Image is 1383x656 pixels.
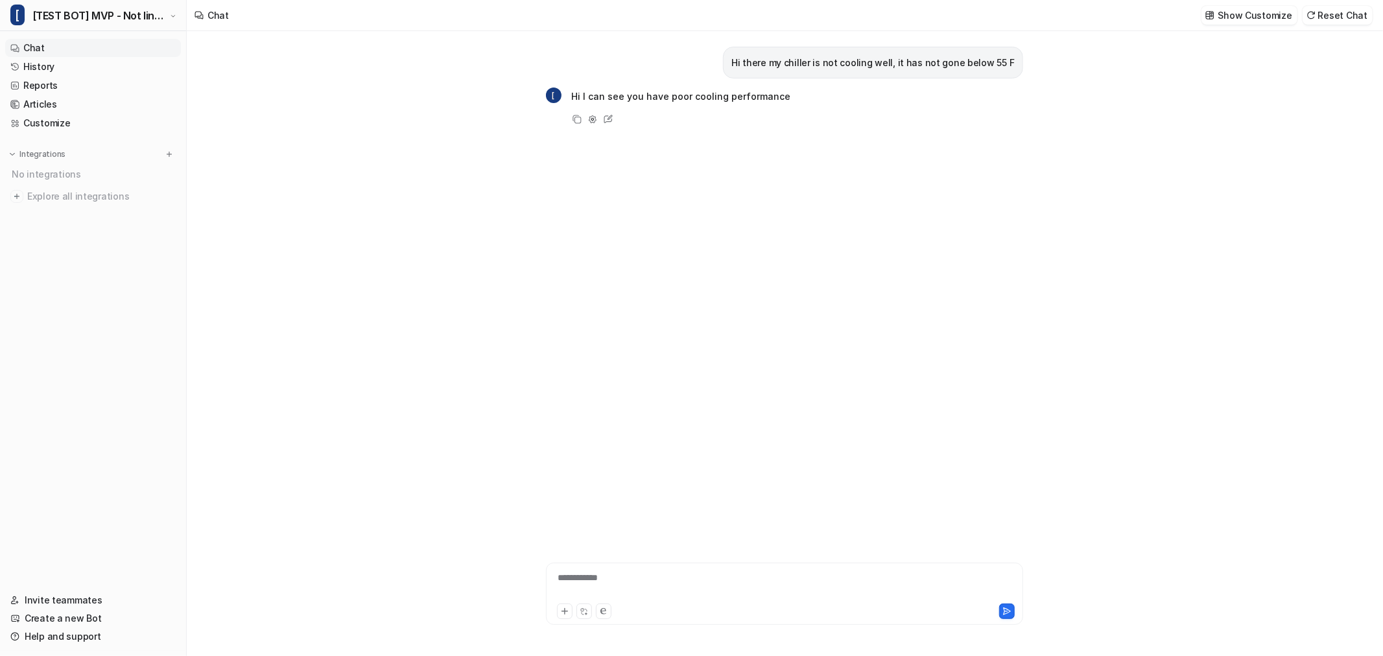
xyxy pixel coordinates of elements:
[1218,8,1292,22] p: Show Customize
[165,150,174,159] img: menu_add.svg
[731,55,1014,71] p: Hi there my chiller is not cooling well, it has not gone below 55 F
[5,627,181,646] a: Help and support
[19,149,65,159] p: Integrations
[1303,6,1373,25] button: Reset Chat
[5,58,181,76] a: History
[32,6,167,25] span: [TEST BOT] MVP - Not linked to ZenDesk
[5,95,181,113] a: Articles
[1205,10,1214,20] img: customize
[5,148,69,161] button: Integrations
[10,5,25,25] span: [
[572,89,791,104] p: Hi I can see you have poor cooling performance
[27,186,176,207] span: Explore all integrations
[1201,6,1297,25] button: Show Customize
[1306,10,1316,20] img: reset
[5,39,181,57] a: Chat
[10,190,23,203] img: explore all integrations
[5,114,181,132] a: Customize
[546,88,561,103] span: [
[5,609,181,627] a: Create a new Bot
[8,163,181,185] div: No integrations
[8,150,17,159] img: expand menu
[5,76,181,95] a: Reports
[5,591,181,609] a: Invite teammates
[207,8,229,22] div: Chat
[5,187,181,205] a: Explore all integrations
